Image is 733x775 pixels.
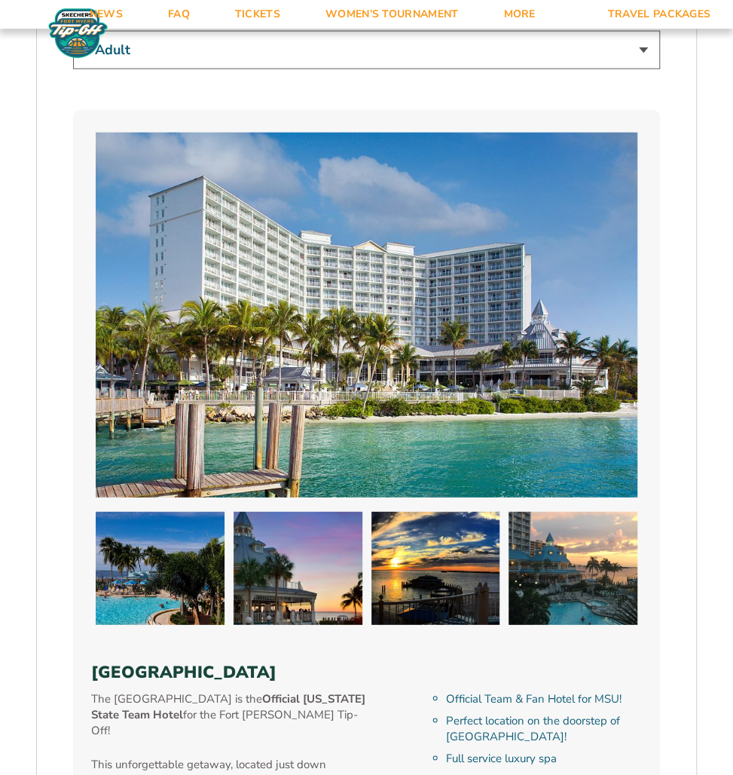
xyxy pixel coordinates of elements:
h3: [GEOGRAPHIC_DATA] [91,663,642,682]
p: The [GEOGRAPHIC_DATA] is the for the Fort [PERSON_NAME] Tip-Off! [91,691,377,739]
li: Full service luxury spa [446,751,642,767]
img: Marriott Sanibel Harbour Resort & Spa (2025 BEACH) [509,512,637,625]
li: Official Team & Fan Hotel for MSU! [446,691,642,707]
img: Marriott Sanibel Harbour Resort & Spa (2025 BEACH) [96,512,224,625]
img: Marriott Sanibel Harbour Resort & Spa (2025 BEACH) [371,512,500,625]
strong: Official [US_STATE] State Team Hotel [91,691,365,722]
img: Fort Myers Tip-Off [45,8,111,59]
li: Perfect location on the doorstep of [GEOGRAPHIC_DATA]! [446,713,642,745]
img: Marriott Sanibel Harbour Resort & Spa (2025 BEACH) [234,512,362,625]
